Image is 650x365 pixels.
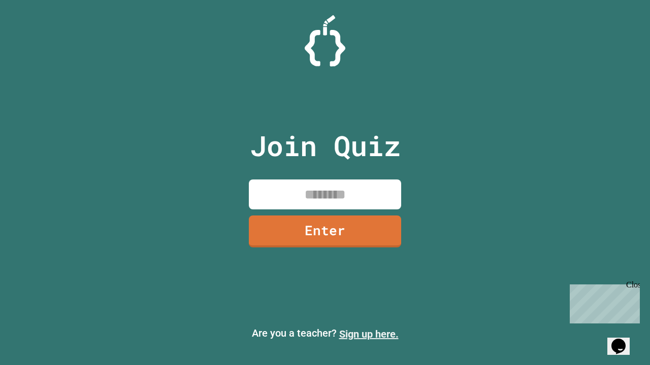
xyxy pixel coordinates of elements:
p: Join Quiz [250,125,401,167]
a: Enter [249,215,401,247]
iframe: chat widget [566,280,640,323]
div: Chat with us now!Close [4,4,70,64]
img: Logo.svg [305,15,345,66]
iframe: chat widget [607,324,640,355]
a: Sign up here. [339,328,399,340]
p: Are you a teacher? [8,325,642,342]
